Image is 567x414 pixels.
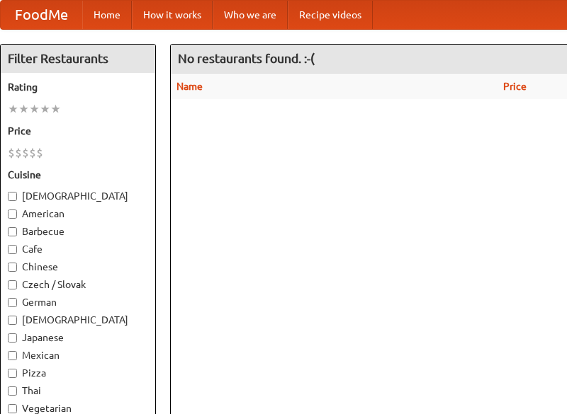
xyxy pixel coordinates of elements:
li: ★ [40,101,50,117]
li: ★ [18,101,29,117]
input: [DEMOGRAPHIC_DATA] [8,316,17,325]
label: German [8,295,148,309]
h4: Filter Restaurants [1,45,155,73]
input: Pizza [8,369,17,378]
a: Price [503,81,527,92]
label: Pizza [8,366,148,380]
label: American [8,207,148,221]
input: American [8,209,17,219]
li: $ [15,145,22,161]
label: Cafe [8,242,148,256]
input: Cafe [8,245,17,254]
label: Japanese [8,330,148,345]
input: [DEMOGRAPHIC_DATA] [8,192,17,201]
a: Home [82,1,132,29]
ng-pluralize: No restaurants found. :-( [178,52,315,65]
li: $ [8,145,15,161]
h5: Rating [8,80,148,94]
h5: Price [8,124,148,138]
input: Chinese [8,263,17,272]
a: Name [176,81,203,92]
li: ★ [8,101,18,117]
a: FoodMe [1,1,82,29]
input: Vegetarian [8,404,17,413]
label: [DEMOGRAPHIC_DATA] [8,189,148,203]
input: Japanese [8,333,17,343]
a: Who we are [213,1,288,29]
li: ★ [50,101,61,117]
li: $ [22,145,29,161]
input: Barbecue [8,227,17,236]
label: Barbecue [8,224,148,238]
label: Czech / Slovak [8,277,148,292]
label: Mexican [8,348,148,362]
input: Mexican [8,351,17,360]
label: Thai [8,384,148,398]
input: German [8,298,17,307]
li: $ [36,145,43,161]
label: Chinese [8,260,148,274]
input: Czech / Slovak [8,280,17,289]
h5: Cuisine [8,168,148,182]
li: $ [29,145,36,161]
a: How it works [132,1,213,29]
a: Recipe videos [288,1,373,29]
label: [DEMOGRAPHIC_DATA] [8,313,148,327]
li: ★ [29,101,40,117]
input: Thai [8,386,17,396]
